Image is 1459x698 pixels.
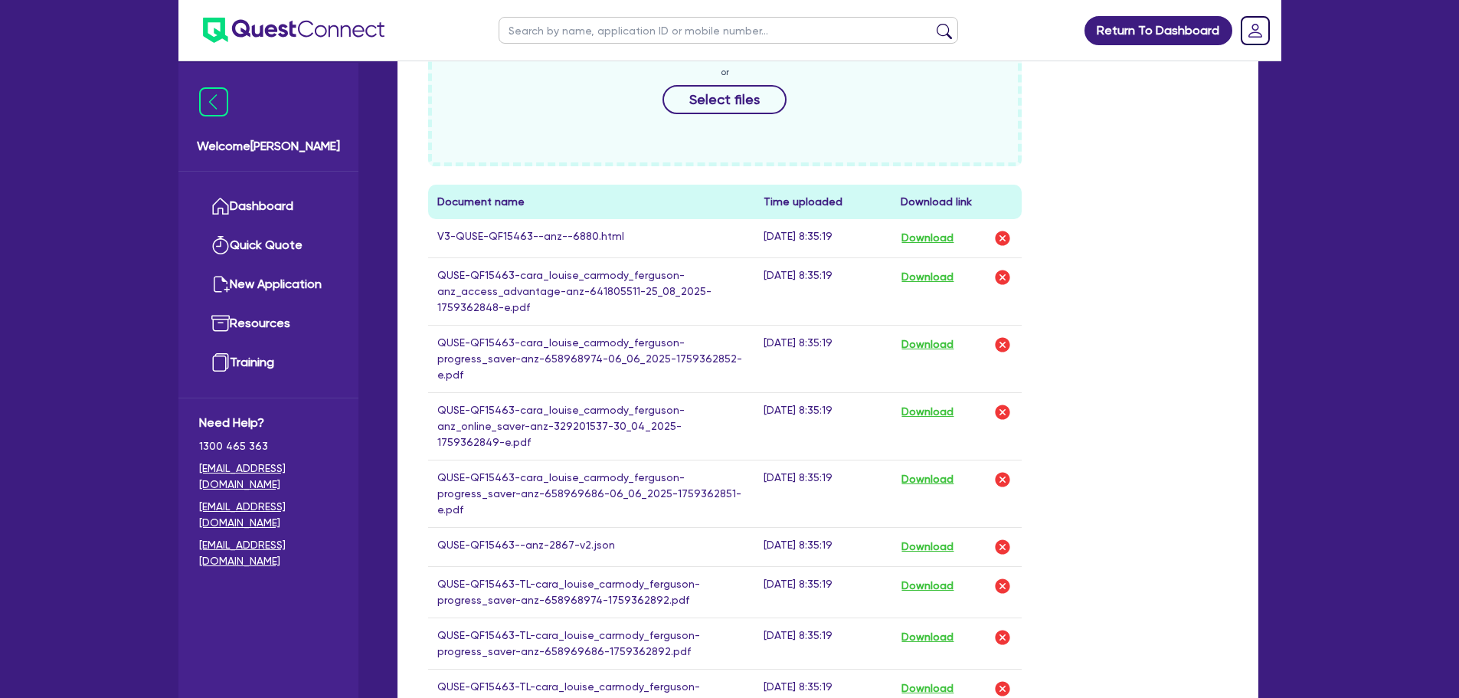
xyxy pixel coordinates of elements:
input: Search by name, application ID or mobile number... [499,17,958,44]
a: Training [199,343,338,382]
td: QUSE-QF15463-cara_louise_carmody_ferguson-anz_online_saver-anz-329201537-30_04_2025-1759362849-e.pdf [428,392,755,460]
td: [DATE] 8:35:19 [754,566,891,618]
td: [DATE] 8:35:19 [754,325,891,392]
button: Download [901,267,954,287]
td: QUSE-QF15463-cara_louise_carmody_ferguson-anz_access_advantage-anz-641805511-25_08_2025-175936284... [428,257,755,325]
a: Quick Quote [199,226,338,265]
button: Download [901,628,954,647]
a: Resources [199,304,338,343]
td: [DATE] 8:35:19 [754,219,891,258]
img: delete-icon [993,680,1012,698]
td: [DATE] 8:35:19 [754,527,891,566]
img: new-application [211,275,230,293]
span: or [721,65,729,79]
button: Download [901,537,954,557]
button: Download [901,470,954,490]
td: [DATE] 8:35:19 [754,257,891,325]
td: QUSE-QF15463-TL-cara_louise_carmody_ferguson-progress_saver-anz-658968974-1759362892.pdf [428,566,755,618]
th: Document name [428,185,755,219]
td: [DATE] 8:35:19 [754,392,891,460]
td: QUSE-QF15463-cara_louise_carmody_ferguson-progress_saver-anz-658968974-06_06_2025-1759362852-e.pdf [428,325,755,392]
button: Download [901,228,954,248]
img: delete-icon [993,229,1012,247]
button: Download [901,402,954,422]
img: resources [211,314,230,333]
img: delete-icon [993,538,1012,556]
img: icon-menu-close [199,87,228,116]
a: [EMAIL_ADDRESS][DOMAIN_NAME] [199,460,338,493]
img: delete-icon [993,628,1012,647]
img: delete-icon [993,577,1012,595]
button: Select files [662,85,787,114]
button: Download [901,335,954,355]
a: [EMAIL_ADDRESS][DOMAIN_NAME] [199,499,338,531]
td: V3-QUSE-QF15463--anz--6880.html [428,219,755,258]
a: Dashboard [199,187,338,226]
a: New Application [199,265,338,304]
a: Return To Dashboard [1084,16,1232,45]
img: delete-icon [993,336,1012,354]
td: QUSE-QF15463--anz-2867-v2.json [428,527,755,566]
td: [DATE] 8:35:19 [754,460,891,527]
td: QUSE-QF15463-TL-cara_louise_carmody_ferguson-progress_saver-anz-658969686-1759362892.pdf [428,618,755,669]
span: 1300 465 363 [199,438,338,454]
span: Welcome [PERSON_NAME] [197,137,340,156]
a: Dropdown toggle [1235,11,1275,51]
img: training [211,353,230,372]
td: [DATE] 8:35:19 [754,618,891,669]
span: Need Help? [199,414,338,432]
td: QUSE-QF15463-cara_louise_carmody_ferguson-progress_saver-anz-658969686-06_06_2025-1759362851-e.pdf [428,460,755,527]
th: Time uploaded [754,185,891,219]
th: Download link [891,185,1022,219]
img: delete-icon [993,470,1012,489]
img: delete-icon [993,403,1012,421]
img: quick-quote [211,236,230,254]
a: [EMAIL_ADDRESS][DOMAIN_NAME] [199,537,338,569]
img: quest-connect-logo-blue [203,18,384,43]
img: delete-icon [993,268,1012,287]
button: Download [901,576,954,596]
